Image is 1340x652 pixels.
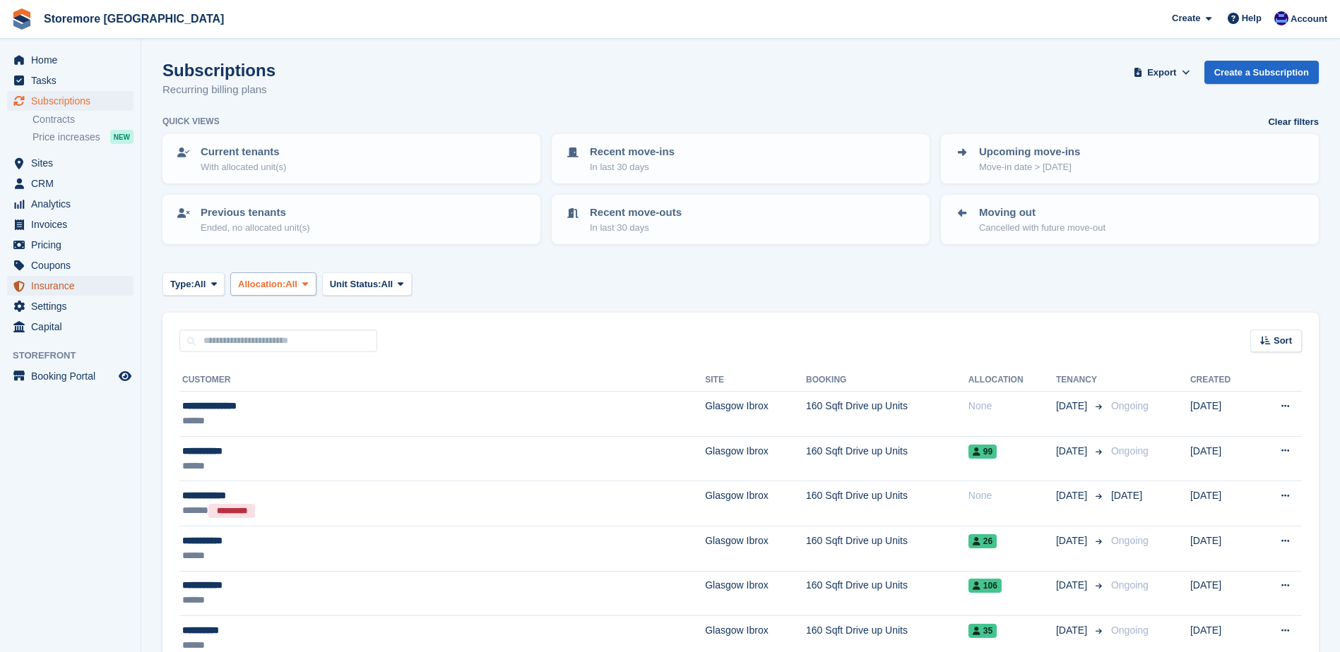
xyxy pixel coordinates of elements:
[1131,61,1193,84] button: Export
[1056,578,1090,593] span: [DATE]
[1190,436,1255,481] td: [DATE]
[1111,579,1149,591] span: Ongoing
[322,272,412,296] button: Unit Status: All
[705,369,806,392] th: Site
[164,196,539,243] a: Previous tenants Ended, no allocated unit(s)
[164,135,539,182] a: Current tenants With allocated unit(s)
[31,296,116,316] span: Settings
[1056,399,1090,413] span: [DATE]
[979,160,1080,174] p: Move-in date > [DATE]
[1111,490,1142,501] span: [DATE]
[806,571,968,616] td: 160 Sqft Drive up Units
[1056,533,1090,548] span: [DATE]
[806,481,968,526] td: 160 Sqft Drive up Units
[31,366,116,386] span: Booking Portal
[201,144,286,160] p: Current tenants
[194,277,206,291] span: All
[590,160,675,174] p: In last 30 days
[705,526,806,571] td: Glasgow Ibrox
[968,369,1056,392] th: Allocation
[968,445,997,459] span: 99
[7,276,134,296] a: menu
[31,91,116,111] span: Subscriptions
[38,7,230,30] a: Storemore [GEOGRAPHIC_DATA]
[381,277,393,291] span: All
[7,296,134,316] a: menu
[31,71,116,90] span: Tasks
[230,272,316,296] button: Allocation: All
[1274,11,1288,25] img: Angela
[590,205,682,221] p: Recent move-outs
[7,366,134,386] a: menu
[117,368,134,385] a: Preview store
[1242,11,1262,25] span: Help
[1172,11,1200,25] span: Create
[968,488,1056,503] div: None
[1268,115,1319,129] a: Clear filters
[179,369,705,392] th: Customer
[968,534,997,548] span: 26
[705,392,806,437] td: Glasgow Ibrox
[162,272,225,296] button: Type: All
[201,160,286,174] p: With allocated unit(s)
[1111,624,1149,636] span: Ongoing
[1056,623,1090,638] span: [DATE]
[31,255,116,275] span: Coupons
[705,481,806,526] td: Glasgow Ibrox
[285,277,297,291] span: All
[7,153,134,173] a: menu
[11,8,32,30] img: stora-icon-8386f47178a22dfd0bd8f6a31ec36ba5ce8667c1dd55bd0f319d3a0aa187defe.svg
[7,50,134,70] a: menu
[201,221,310,235] p: Ended, no allocated unit(s)
[31,276,116,296] span: Insurance
[7,235,134,255] a: menu
[942,196,1317,243] a: Moving out Cancelled with future move-out
[1274,334,1292,348] span: Sort
[979,205,1105,221] p: Moving out
[162,82,275,98] p: Recurring billing plans
[553,196,928,243] a: Recent move-outs In last 30 days
[31,174,116,193] span: CRM
[31,215,116,234] span: Invoices
[162,61,275,80] h1: Subscriptions
[7,174,134,193] a: menu
[806,436,968,481] td: 160 Sqft Drive up Units
[942,135,1317,182] a: Upcoming move-ins Move-in date > [DATE]
[1190,526,1255,571] td: [DATE]
[979,221,1105,235] p: Cancelled with future move-out
[31,235,116,255] span: Pricing
[1190,369,1255,392] th: Created
[1056,369,1105,392] th: Tenancy
[968,579,1002,593] span: 106
[979,144,1080,160] p: Upcoming move-ins
[590,144,675,160] p: Recent move-ins
[1190,571,1255,616] td: [DATE]
[32,113,134,126] a: Contracts
[7,215,134,234] a: menu
[590,221,682,235] p: In last 30 days
[7,317,134,337] a: menu
[806,392,968,437] td: 160 Sqft Drive up Units
[968,399,1056,413] div: None
[162,115,220,128] h6: Quick views
[7,91,134,111] a: menu
[1056,488,1090,503] span: [DATE]
[1291,12,1327,26] span: Account
[806,526,968,571] td: 160 Sqft Drive up Units
[110,130,134,144] div: NEW
[1190,392,1255,437] td: [DATE]
[7,194,134,214] a: menu
[553,135,928,182] a: Recent move-ins In last 30 days
[1056,444,1090,459] span: [DATE]
[7,71,134,90] a: menu
[1204,61,1319,84] a: Create a Subscription
[7,255,134,275] a: menu
[201,205,310,221] p: Previous tenants
[968,624,997,638] span: 35
[1111,445,1149,457] span: Ongoing
[238,277,285,291] span: Allocation:
[31,194,116,214] span: Analytics
[13,349,141,363] span: Storefront
[806,369,968,392] th: Booking
[1111,400,1149,411] span: Ongoing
